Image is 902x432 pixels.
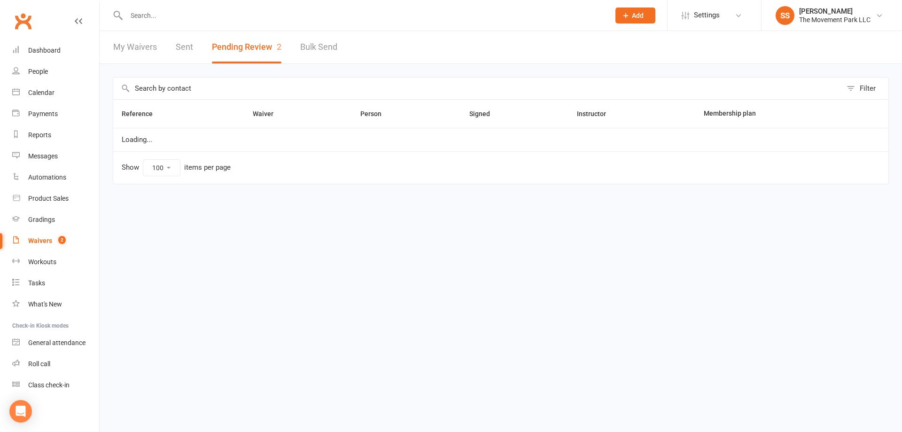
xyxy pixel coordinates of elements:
[28,152,58,160] div: Messages
[469,108,500,119] button: Signed
[12,188,99,209] a: Product Sales
[695,100,850,128] th: Membership plan
[694,5,720,26] span: Settings
[12,209,99,230] a: Gradings
[842,78,888,99] button: Filter
[12,167,99,188] a: Automations
[577,110,616,118] span: Instructor
[28,381,70,389] div: Class check-in
[776,6,794,25] div: SS
[12,230,99,251] a: Waivers 2
[253,108,284,119] button: Waiver
[12,82,99,103] a: Calendar
[28,131,51,139] div: Reports
[360,110,392,118] span: Person
[28,216,55,223] div: Gradings
[12,375,99,396] a: Class kiosk mode
[28,195,69,202] div: Product Sales
[12,353,99,375] a: Roll call
[12,146,99,167] a: Messages
[212,31,281,63] button: Pending Review2
[113,128,888,151] td: Loading...
[124,9,603,22] input: Search...
[28,47,61,54] div: Dashboard
[122,159,231,176] div: Show
[28,89,54,96] div: Calendar
[176,31,193,63] a: Sent
[122,110,163,118] span: Reference
[28,173,66,181] div: Automations
[12,294,99,315] a: What's New
[28,360,50,368] div: Roll call
[799,16,871,24] div: The Movement Park LLC
[300,31,337,63] a: Bulk Send
[12,103,99,125] a: Payments
[28,237,52,244] div: Waivers
[113,31,157,63] a: My Waivers
[28,279,45,287] div: Tasks
[28,110,58,118] div: Payments
[799,7,871,16] div: [PERSON_NAME]
[28,258,56,266] div: Workouts
[58,236,66,244] span: 2
[577,108,616,119] button: Instructor
[11,9,35,33] a: Clubworx
[253,110,284,118] span: Waiver
[632,12,644,19] span: Add
[860,83,876,94] div: Filter
[28,300,62,308] div: What's New
[277,42,281,52] span: 2
[360,108,392,119] button: Person
[615,8,655,24] button: Add
[28,68,48,75] div: People
[12,61,99,82] a: People
[12,40,99,61] a: Dashboard
[12,125,99,146] a: Reports
[12,332,99,353] a: General attendance kiosk mode
[113,78,842,99] input: Search by contact
[469,110,500,118] span: Signed
[122,108,163,119] button: Reference
[28,339,86,346] div: General attendance
[12,273,99,294] a: Tasks
[9,400,32,423] div: Open Intercom Messenger
[12,251,99,273] a: Workouts
[184,164,231,172] div: items per page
